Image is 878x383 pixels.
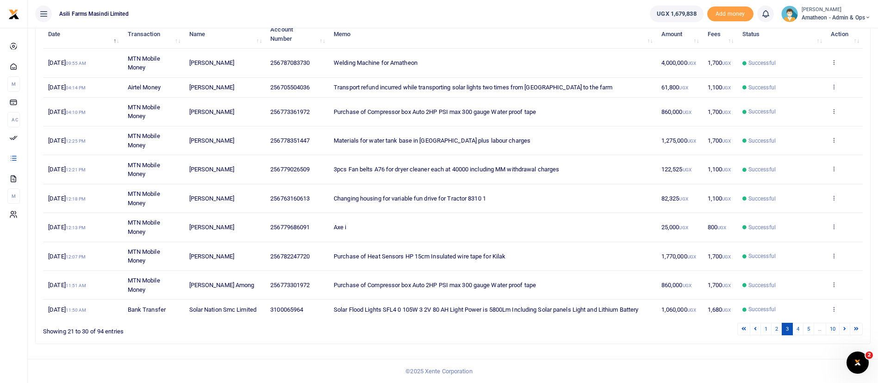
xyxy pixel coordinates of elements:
th: Fees: activate to sort column ascending [703,20,737,49]
span: MTN Mobile Money [128,55,160,71]
span: 2 [866,352,873,359]
span: Successful [748,165,776,174]
span: MTN Mobile Money [128,190,160,207]
span: 4,000,000 [661,59,696,66]
small: UGX [683,167,691,172]
small: UGX [722,85,731,90]
span: 1,700 [708,253,731,260]
span: 1,100 [708,166,731,173]
li: Wallet ballance [646,6,707,22]
th: Name: activate to sort column ascending [184,20,265,49]
small: UGX [722,61,731,66]
span: [PERSON_NAME] [189,108,234,115]
span: MTN Mobile Money [128,104,160,120]
span: Successful [748,107,776,116]
span: 122,525 [661,166,691,173]
span: [PERSON_NAME] [189,166,234,173]
li: M [7,188,20,204]
span: 25,000 [661,224,688,231]
small: UGX [687,61,696,66]
iframe: Intercom live chat [847,352,869,374]
a: 2 [771,323,782,335]
span: [PERSON_NAME] [189,59,234,66]
span: [PERSON_NAME] Among [189,282,255,289]
small: UGX [722,196,731,201]
span: 800 [708,224,727,231]
a: UGX 1,679,838 [650,6,703,22]
span: 61,800 [661,84,688,91]
img: logo-small [8,9,19,20]
small: 11:51 AM [66,283,87,288]
span: 860,000 [661,108,691,115]
span: 1,700 [708,59,731,66]
li: M [7,76,20,92]
span: Successful [748,305,776,314]
span: 256778351447 [270,137,310,144]
th: Transaction: activate to sort column ascending [123,20,184,49]
span: MTN Mobile Money [128,162,160,178]
span: 256773361972 [270,108,310,115]
span: 256779686091 [270,224,310,231]
span: 1,700 [708,108,731,115]
span: 256763160613 [270,195,310,202]
span: Purchase of Compressor box Auto 2HP PSI max 300 gauge Water proof tape [334,108,536,115]
th: Account Number: activate to sort column ascending [265,20,329,49]
span: Welding Machine for Amatheon [334,59,417,66]
small: [PERSON_NAME] [802,6,871,14]
th: Memo: activate to sort column ascending [329,20,656,49]
span: [DATE] [48,195,86,202]
span: [DATE] [48,282,86,289]
small: UGX [687,254,696,259]
span: UGX 1,679,838 [657,9,696,19]
span: 256787083730 [270,59,310,66]
span: 1,275,000 [661,137,696,144]
span: Successful [748,195,776,203]
th: Action: activate to sort column ascending [826,20,863,49]
small: 12:07 PM [66,254,86,259]
small: 12:13 PM [66,225,86,230]
span: [DATE] [48,166,86,173]
span: MTN Mobile Money [128,219,160,235]
span: 1,680 [708,306,731,313]
span: Asili Farms Masindi Limited [56,10,132,18]
span: 82,325 [661,195,688,202]
span: [PERSON_NAME] [189,253,234,260]
span: Changing housing for variable fun drive for Tractor 8310 1 [334,195,486,202]
a: 1 [760,323,772,335]
span: 1,100 [708,84,731,91]
small: UGX [679,196,688,201]
small: UGX [687,308,696,313]
small: 11:50 AM [66,308,87,313]
span: 256779026509 [270,166,310,173]
span: Successful [748,83,776,92]
span: [DATE] [48,59,86,66]
span: Successful [748,281,776,289]
small: UGX [687,138,696,144]
small: UGX [683,283,691,288]
img: profile-user [781,6,798,22]
a: 3 [782,323,793,335]
a: 5 [803,323,814,335]
small: 04:10 PM [66,110,86,115]
span: 256773301972 [270,282,310,289]
span: Purchase of Compressor box Auto 2HP PSI max 300 gauge Water proof tape [334,282,536,289]
small: UGX [722,283,731,288]
small: UGX [722,167,731,172]
span: [DATE] [48,108,86,115]
small: UGX [679,85,688,90]
span: 1,100 [708,195,731,202]
span: [DATE] [48,253,86,260]
th: Date: activate to sort column descending [43,20,123,49]
li: Ac [7,112,20,127]
li: Toup your wallet [707,6,753,22]
small: 12:18 PM [66,196,86,201]
small: 12:25 PM [66,138,86,144]
a: Add money [707,10,753,17]
small: UGX [717,225,726,230]
span: [PERSON_NAME] [189,84,234,91]
a: logo-small logo-large logo-large [8,10,19,17]
span: 860,000 [661,282,691,289]
span: 3100065964 [270,306,303,313]
span: 1,060,000 [661,306,696,313]
span: Transport refund incurred while transporting solar lights two times from [GEOGRAPHIC_DATA] to the... [334,84,612,91]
